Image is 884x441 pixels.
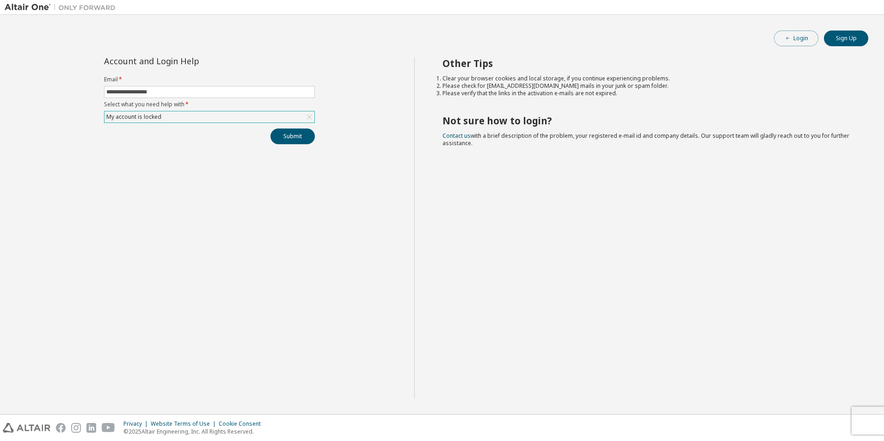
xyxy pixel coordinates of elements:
button: Sign Up [824,31,868,46]
li: Please check for [EMAIL_ADDRESS][DOMAIN_NAME] mails in your junk or spam folder. [442,82,852,90]
label: Select what you need help with [104,101,315,108]
img: youtube.svg [102,423,115,433]
label: Email [104,76,315,83]
span: with a brief description of the problem, your registered e-mail id and company details. Our suppo... [442,132,849,147]
h2: Not sure how to login? [442,115,852,127]
img: Altair One [5,3,120,12]
li: Clear your browser cookies and local storage, if you continue experiencing problems. [442,75,852,82]
img: linkedin.svg [86,423,96,433]
li: Please verify that the links in the activation e-mails are not expired. [442,90,852,97]
div: Cookie Consent [219,420,266,428]
h2: Other Tips [442,57,852,69]
button: Submit [270,129,315,144]
div: My account is locked [105,112,163,122]
img: instagram.svg [71,423,81,433]
a: Contact us [442,132,471,140]
div: Privacy [123,420,151,428]
div: Website Terms of Use [151,420,219,428]
button: Login [774,31,818,46]
img: facebook.svg [56,423,66,433]
p: © 2025 Altair Engineering, Inc. All Rights Reserved. [123,428,266,435]
div: Account and Login Help [104,57,273,65]
div: My account is locked [104,111,314,122]
img: altair_logo.svg [3,423,50,433]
